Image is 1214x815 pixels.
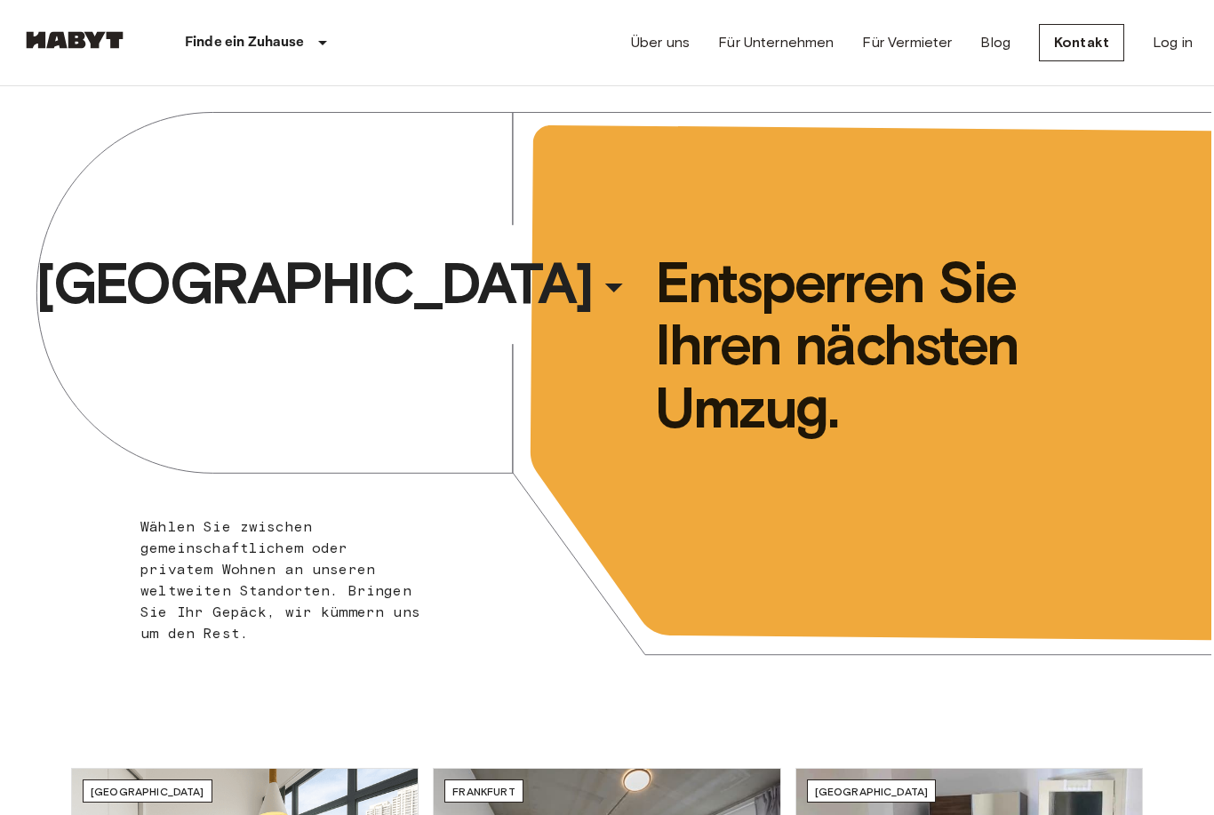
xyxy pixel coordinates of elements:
span: [GEOGRAPHIC_DATA] [815,785,929,798]
img: Habyt [21,31,128,49]
p: Finde ein Zuhause [185,32,305,53]
span: Entsperren Sie Ihren nächsten Umzug. [655,252,1138,439]
a: Für Vermieter [862,32,952,53]
a: Log in [1153,32,1193,53]
a: Blog [980,32,1010,53]
a: Kontakt [1039,24,1124,61]
span: Wählen Sie zwischen gemeinschaftlichem oder privatem Wohnen an unseren weltweiten Standorten. Bri... [140,518,420,642]
span: Frankfurt [452,785,515,798]
a: Für Unternehmen [718,32,834,53]
a: Über uns [631,32,690,53]
button: [GEOGRAPHIC_DATA] [28,243,642,324]
span: [GEOGRAPHIC_DATA] [36,248,592,319]
span: [GEOGRAPHIC_DATA] [91,785,204,798]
